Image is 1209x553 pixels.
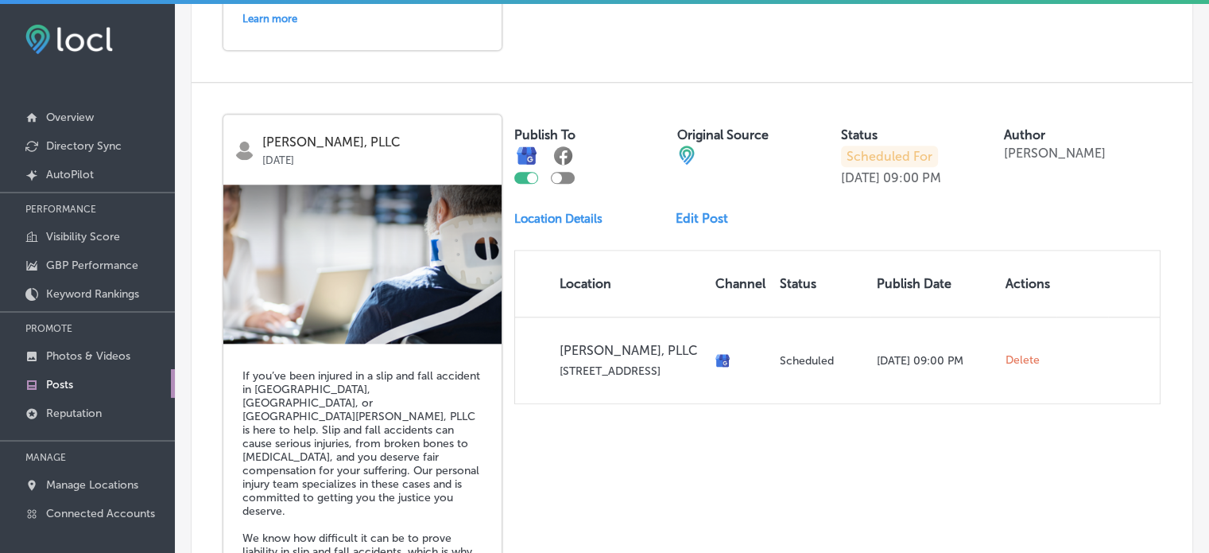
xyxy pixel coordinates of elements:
[262,150,490,166] p: [DATE]
[46,111,94,124] p: Overview
[999,251,1056,317] th: Actions
[773,251,870,317] th: Status
[709,251,773,317] th: Channel
[560,364,703,378] p: [STREET_ADDRESS]
[676,211,741,226] a: Edit Post
[514,212,603,226] p: Location Details
[877,354,993,368] p: [DATE] 09:00 PM
[223,185,502,344] img: a633b07d-78f7-4a80-a8b5-d0e8f498cc852025-08-29_22-11-19.png
[25,25,113,54] img: fda3e92497d09a02dc62c9cd864e3231.png
[46,407,102,420] p: Reputation
[1006,353,1040,368] span: Delete
[677,127,769,142] label: Original Source
[46,168,94,181] p: AutoPilot
[46,478,138,492] p: Manage Locations
[46,230,120,243] p: Visibility Score
[515,251,709,317] th: Location
[46,349,130,363] p: Photos & Videos
[1004,146,1106,161] p: [PERSON_NAME]
[841,170,880,185] p: [DATE]
[841,146,938,167] p: Scheduled For
[514,127,575,142] label: Publish To
[870,251,999,317] th: Publish Date
[234,140,254,160] img: logo
[780,354,864,368] p: Scheduled
[677,146,696,165] img: cba84b02adce74ede1fb4a8549a95eca.png
[883,170,941,185] p: 09:00 PM
[46,139,122,153] p: Directory Sync
[560,343,703,358] p: [PERSON_NAME], PLLC
[262,135,490,150] p: [PERSON_NAME], PLLC
[841,127,878,142] label: Status
[46,507,155,520] p: Connected Accounts
[46,287,139,301] p: Keyword Rankings
[46,378,73,391] p: Posts
[46,259,138,272] p: GBP Performance
[1004,127,1045,142] label: Author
